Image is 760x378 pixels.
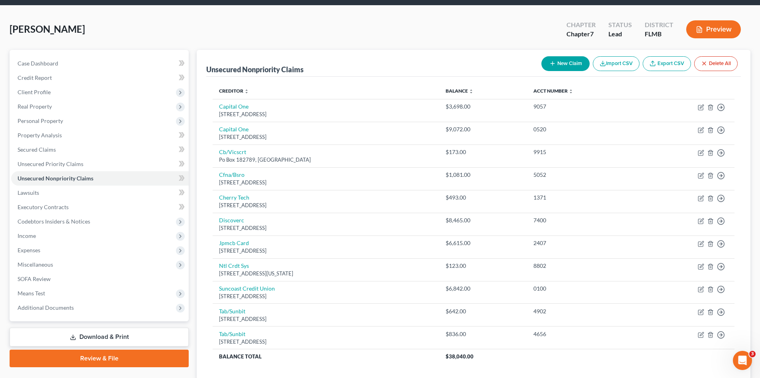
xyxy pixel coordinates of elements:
a: Credit Report [11,71,189,85]
span: Additional Documents [18,304,74,311]
div: $1,081.00 [446,171,521,179]
th: Balance Total [213,349,439,364]
div: District [645,20,673,30]
div: 0520 [533,125,635,133]
a: Tab/Sunbit [219,331,245,337]
div: $6,615.00 [446,239,521,247]
iframe: Intercom live chat [733,351,752,370]
div: [STREET_ADDRESS] [219,111,432,118]
div: 5052 [533,171,635,179]
a: Lawsuits [11,186,189,200]
div: 1371 [533,194,635,202]
div: [STREET_ADDRESS] [219,179,432,186]
span: Means Test [18,290,45,297]
span: 3 [749,351,756,357]
div: [STREET_ADDRESS] [219,338,432,346]
button: Import CSV [593,56,640,71]
div: $6,842.00 [446,285,521,293]
a: Secured Claims [11,142,189,157]
span: [PERSON_NAME] [10,23,85,35]
div: $3,698.00 [446,103,521,111]
div: [STREET_ADDRESS] [219,293,432,300]
div: FLMB [645,30,673,39]
a: Cfna/Bsro [219,171,245,178]
span: Credit Report [18,74,52,81]
a: Discoverc [219,217,244,224]
button: New Claim [541,56,590,71]
span: Personal Property [18,117,63,124]
span: Property Analysis [18,132,62,139]
a: Tab/Sunbit [219,308,245,315]
a: Creditor unfold_more [219,88,249,94]
a: SOFA Review [11,272,189,286]
div: $123.00 [446,262,521,270]
span: Codebtors Insiders & Notices [18,218,90,225]
span: SOFA Review [18,275,51,282]
div: Po Box 182789, [GEOGRAPHIC_DATA] [219,156,432,164]
a: Capital One [219,103,249,110]
a: Executory Contracts [11,200,189,214]
a: Balance unfold_more [446,88,474,94]
div: $8,465.00 [446,216,521,224]
div: [STREET_ADDRESS] [219,315,432,323]
div: Chapter [567,20,596,30]
div: Chapter [567,30,596,39]
div: Status [608,20,632,30]
a: Unsecured Nonpriority Claims [11,171,189,186]
span: Expenses [18,247,40,253]
span: Miscellaneous [18,261,53,268]
div: 4656 [533,330,635,338]
a: Suncoast Credit Union [219,285,275,292]
a: Property Analysis [11,128,189,142]
div: Unsecured Nonpriority Claims [206,65,304,74]
div: 7400 [533,216,635,224]
a: Cherry Tech [219,194,249,201]
a: Case Dashboard [11,56,189,71]
a: Acct Number unfold_more [533,88,573,94]
span: Lawsuits [18,189,39,196]
i: unfold_more [469,89,474,94]
a: Download & Print [10,328,189,346]
i: unfold_more [244,89,249,94]
span: Client Profile [18,89,51,95]
div: 2407 [533,239,635,247]
div: $836.00 [446,330,521,338]
span: Unsecured Priority Claims [18,160,83,167]
a: Jpmcb Card [219,239,249,246]
span: $38,040.00 [446,353,474,360]
a: Capital One [219,126,249,133]
div: $642.00 [446,307,521,315]
div: 9057 [533,103,635,111]
span: Unsecured Nonpriority Claims [18,175,93,182]
i: unfold_more [569,89,573,94]
div: $9,072.00 [446,125,521,133]
div: Lead [608,30,632,39]
div: 9915 [533,148,635,156]
div: [STREET_ADDRESS] [219,247,432,255]
div: [STREET_ADDRESS][US_STATE] [219,270,432,277]
a: Cb/Vicscrt [219,148,246,155]
span: Real Property [18,103,52,110]
div: 4902 [533,307,635,315]
span: Secured Claims [18,146,56,153]
span: Income [18,232,36,239]
span: Case Dashboard [18,60,58,67]
div: $173.00 [446,148,521,156]
a: Export CSV [643,56,691,71]
div: [STREET_ADDRESS] [219,133,432,141]
button: Preview [686,20,741,38]
a: Unsecured Priority Claims [11,157,189,171]
div: 8802 [533,262,635,270]
div: 0100 [533,285,635,293]
button: Delete All [694,56,738,71]
div: $493.00 [446,194,521,202]
a: Ntl Crdt Sys [219,262,249,269]
span: Executory Contracts [18,204,69,210]
div: [STREET_ADDRESS] [219,224,432,232]
a: Review & File [10,350,189,367]
span: 7 [590,30,594,38]
div: [STREET_ADDRESS] [219,202,432,209]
